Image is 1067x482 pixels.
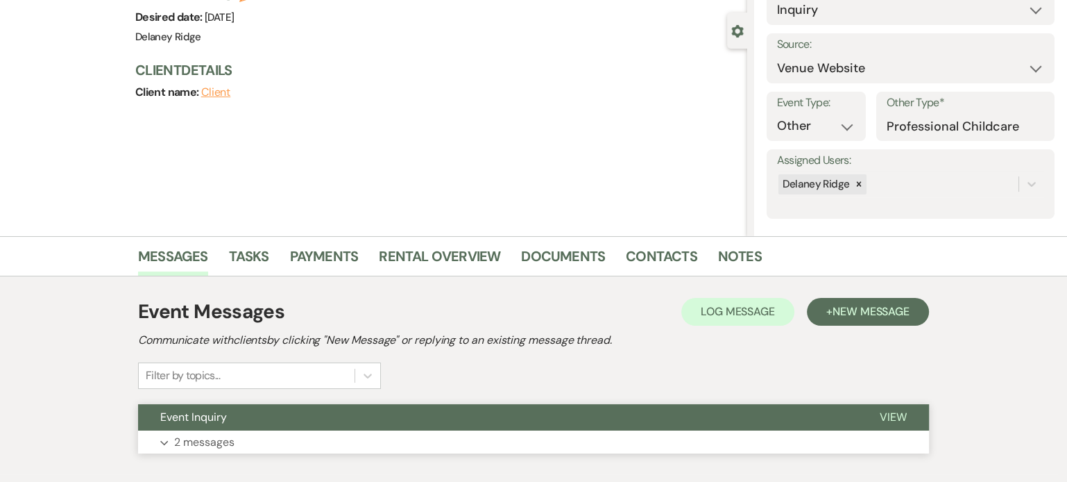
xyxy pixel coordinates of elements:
p: 2 messages [174,433,234,451]
span: Client name: [135,85,201,99]
div: Delaney Ridge [778,174,852,194]
label: Event Type: [777,93,855,113]
label: Other Type* [887,93,1044,113]
label: Assigned Users: [777,151,1044,171]
a: Notes [718,245,762,276]
div: Filter by topics... [146,367,220,384]
a: Payments [290,245,359,276]
span: View [880,410,907,424]
a: Tasks [229,245,269,276]
a: Documents [521,245,605,276]
button: 2 messages [138,431,929,454]
label: Source: [777,35,1044,55]
h3: Client Details [135,60,733,80]
span: New Message [833,304,910,319]
a: Rental Overview [379,245,500,276]
a: Messages [138,245,208,276]
span: Delaney Ridge [135,30,201,44]
a: Contacts [626,245,697,276]
span: Event Inquiry [160,410,227,424]
button: Close lead details [731,24,744,37]
span: [DATE] [205,10,234,24]
h1: Event Messages [138,297,284,326]
span: Log Message [701,304,775,319]
h2: Communicate with clients by clicking "New Message" or replying to an existing message thread. [138,332,929,349]
button: Client [201,87,231,98]
button: Event Inquiry [138,404,857,431]
span: Desired date: [135,10,205,24]
button: Log Message [681,298,794,326]
button: +New Message [807,298,929,326]
button: View [857,404,929,431]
